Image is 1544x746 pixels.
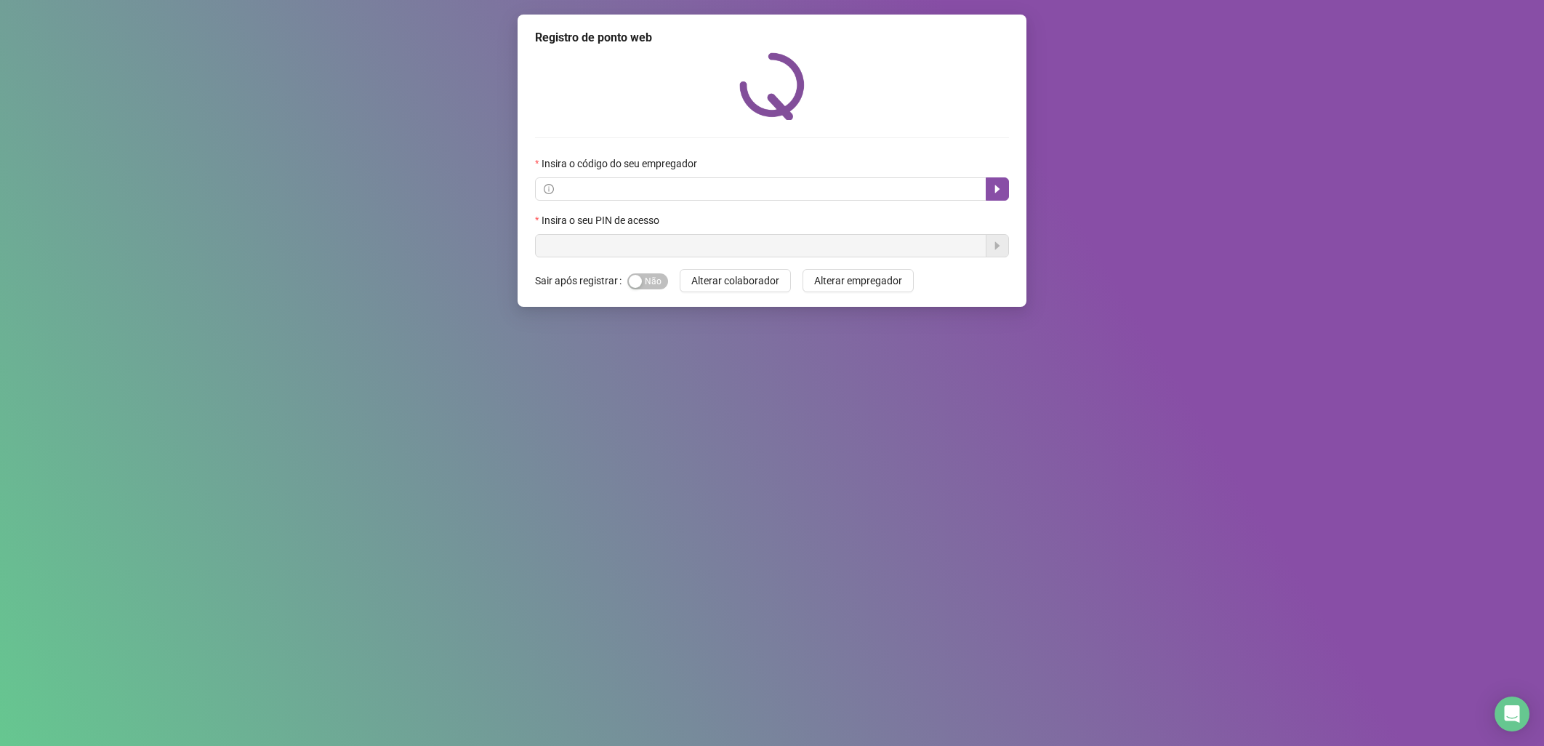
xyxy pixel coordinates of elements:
[535,29,1009,47] div: Registro de ponto web
[535,156,707,172] label: Insira o código do seu empregador
[544,184,554,194] span: info-circle
[535,212,669,228] label: Insira o seu PIN de acesso
[1495,697,1529,731] div: Open Intercom Messenger
[814,273,902,289] span: Alterar empregador
[739,52,805,120] img: QRPoint
[691,273,779,289] span: Alterar colaborador
[992,183,1003,195] span: caret-right
[803,269,914,292] button: Alterar empregador
[680,269,791,292] button: Alterar colaborador
[535,269,627,292] label: Sair após registrar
